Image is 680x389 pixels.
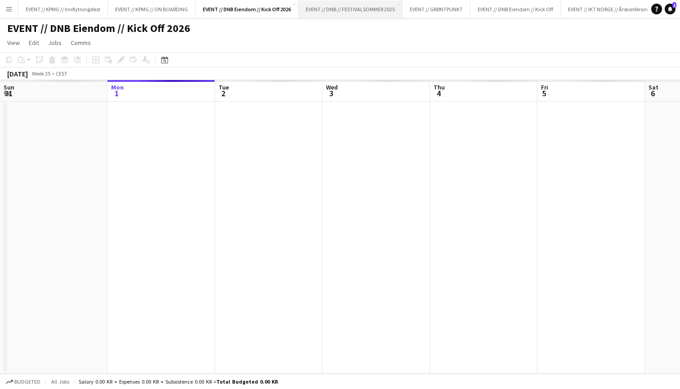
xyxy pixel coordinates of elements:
[196,0,299,18] button: EVENT // DNB Eiendom // Kick Off 2026
[18,0,108,18] button: EVENT // KPMG // Innflytningsfest
[7,39,20,47] span: View
[325,88,338,98] span: 3
[4,37,23,49] a: View
[14,379,40,385] span: Budgeted
[217,88,229,98] span: 2
[216,378,278,385] span: Total Budgeted 0.00 KR
[111,83,124,91] span: Mon
[4,377,42,387] button: Budgeted
[79,378,278,385] div: Salary 0.00 KR + Expenses 0.00 KR + Subsistence 0.00 KR =
[56,70,67,77] div: CEST
[108,0,196,18] button: EVENT // KPMG // ON BOARDING
[48,39,62,47] span: Jobs
[432,88,445,98] span: 4
[110,88,124,98] span: 1
[434,83,445,91] span: Thu
[326,83,338,91] span: Wed
[403,0,470,18] button: EVENT // GRØNTPUNKT
[672,2,676,8] span: 1
[299,0,403,18] button: EVENT // DNB // FESTIVALSOMMER 2025
[219,83,229,91] span: Tue
[71,39,91,47] span: Comms
[647,88,658,98] span: 6
[7,69,28,78] div: [DATE]
[665,4,676,14] a: 1
[4,83,14,91] span: Sun
[49,378,71,385] span: All jobs
[25,37,43,49] a: Edit
[7,22,190,35] h1: EVENT // DNB Eiendom // Kick Off 2026
[30,70,52,77] span: Week 35
[2,88,14,98] span: 31
[45,37,65,49] a: Jobs
[649,83,658,91] span: Sat
[67,37,94,49] a: Comms
[470,0,561,18] button: EVENT // DNB Eiendom // Kick Off
[541,83,548,91] span: Fri
[540,88,548,98] span: 5
[29,39,39,47] span: Edit
[561,0,662,18] button: EVENT // IKT NORGE // Årskonferansen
